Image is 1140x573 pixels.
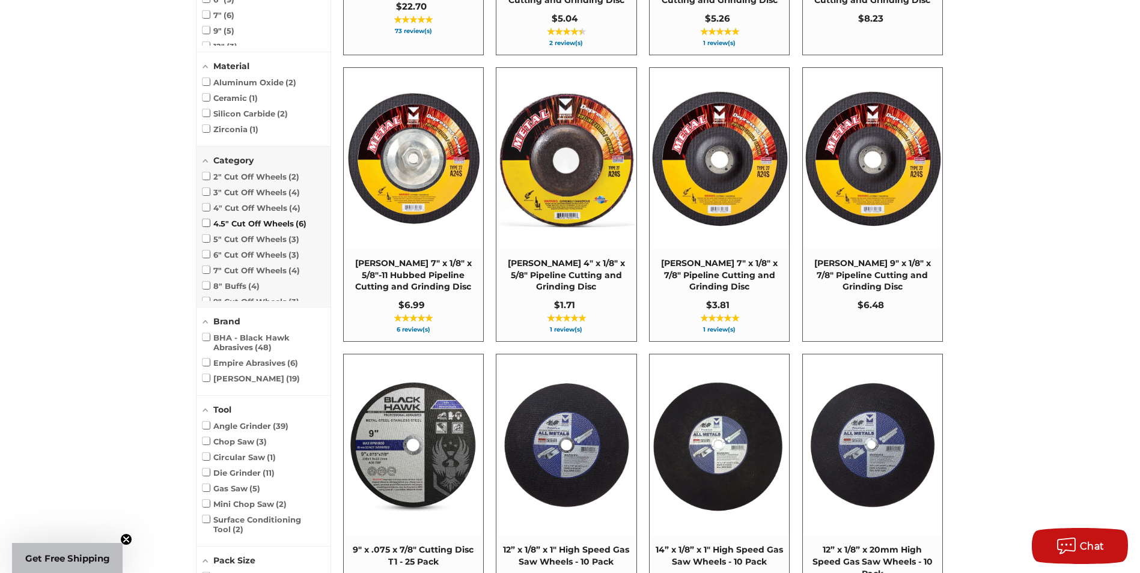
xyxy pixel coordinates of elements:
span: 8" Buffs [203,281,260,291]
span: ★★★★★ [700,314,739,323]
span: Silicon Carbide [203,109,288,118]
span: 5" Cut Off Wheels [203,234,300,244]
span: Gas Saw [203,484,261,493]
span: 6 [296,219,306,228]
span: 2 [233,524,243,534]
span: Die Grinder [203,468,275,477]
span: 1 review(s) [656,40,783,46]
span: 4 [288,187,300,197]
span: $6.48 [858,299,884,311]
span: 2 [288,172,299,181]
span: 6 [287,358,298,368]
span: Get Free Shipping [25,553,110,564]
span: ★★★★★ [547,27,586,37]
span: 9" x .075 x 7/8" Cutting Disc T1 - 25 Pack [350,544,477,568]
span: 4 [288,265,300,275]
span: Chat [1080,541,1105,552]
span: [PERSON_NAME] [203,374,300,383]
span: $3.81 [706,299,730,311]
span: 9" [203,26,235,35]
span: Mini Chop Saw [203,499,287,509]
span: Tool [213,404,231,415]
span: 7" Cut Off Wheels [203,265,300,275]
span: ★★★★★ [700,27,739,37]
span: 7" [203,10,235,20]
span: Pack Size [213,555,255,566]
span: $5.26 [705,13,730,24]
span: 1 review(s) [656,327,783,333]
span: 48 [255,342,272,352]
img: Mercer 7" x 1/8" x 5/8"-11 Hubbed Cutting and Light Grinding Wheel [344,89,483,228]
span: Empire Abrasives [203,358,299,368]
span: [PERSON_NAME] 4" x 1/8" x 5/8" Pipeline Cutting and Grinding Disc [502,258,630,293]
span: 3 [288,297,299,306]
span: $8.23 [858,13,883,24]
span: Chop Saw [203,437,267,446]
span: Zirconia [203,124,259,134]
span: [PERSON_NAME] 7" x 1/8" x 7/8" Pipeline Cutting and Grinding Disc [656,258,783,293]
span: 4" Cut Off Wheels [203,203,301,213]
span: Circular Saw [203,452,276,462]
span: Angle Grinder [203,421,289,431]
span: 5 [249,484,260,493]
span: 12" [203,41,238,51]
span: 11 [263,468,275,477]
span: [PERSON_NAME] 7" x 1/8" x 5/8"-11 Hubbed Pipeline Cutting and Grinding Disc [350,258,477,293]
span: 5 [224,26,234,35]
span: ★★★★★ [394,314,433,323]
span: 2 [276,499,287,509]
span: 1 [267,452,276,462]
span: $1.71 [554,299,575,311]
a: Mercer 7" x 1/8" x 7/8" Pipeline Cutting and Grinding Disc [650,68,789,341]
span: 3 [288,250,299,259]
span: 73 review(s) [350,28,477,34]
span: Category [213,155,254,166]
img: 12" x 1/8" (5/32") x 1" High Speed Portable Gas Saw Cut-Off Wheel [497,376,635,514]
span: 2 review(s) [502,40,630,46]
span: 2 [285,77,296,87]
span: 6" Cut Off Wheels [203,250,300,259]
a: Mercer 7" x 1/8" x 5/8"-11 Hubbed Pipeline Cutting and Grinding Disc [344,68,483,341]
img: Mercer 9" x 1/8" x 7/8 Cutting and Light Grinding Wheel [803,89,942,228]
span: Brand [213,316,240,327]
span: [PERSON_NAME] 9" x 1/8" x 7/8" Pipeline Cutting and Grinding Disc [809,258,936,293]
span: 39 [273,421,288,431]
span: 9" Cut Off Wheels [203,297,300,306]
span: 19 [286,374,300,383]
span: ★★★★★ [394,15,433,25]
span: 3 [288,234,299,244]
span: 4 [289,203,300,213]
span: Material [213,61,249,71]
span: 2 [277,109,288,118]
span: Ceramic [203,93,258,103]
span: 4 [248,281,260,291]
span: 6 [224,10,234,20]
span: 14” x 1/8” x 1" High Speed Gas Saw Wheels - 10 Pack [656,544,783,568]
span: $6.99 [398,299,425,311]
span: 1 [249,93,258,103]
span: 3 [227,41,237,51]
span: 12” x 1/8” x 1" High Speed Gas Saw Wheels - 10 Pack [502,544,630,568]
a: Mercer 9" x 1/8" x 7/8" Pipeline Cutting and Grinding Disc [803,68,942,341]
span: Aluminum Oxide [203,77,297,87]
span: BHA - Black Hawk Abrasives [203,333,325,352]
span: Surface Conditioning Tool [203,515,325,534]
button: Close teaser [120,533,132,545]
img: 12" x 1/8" (5/32") x 20mm Gas Powered Shop Saw Wheel [803,376,942,514]
span: 4.5" Cut Off Wheels [203,219,307,228]
span: 3 [256,437,267,446]
span: ★★★★★ [547,314,586,323]
span: 1 review(s) [502,327,630,333]
img: Mercer 4" x 1/8" x 5/8 Cutting and Light Grinding Wheel [497,89,635,228]
span: 3" Cut Off Wheels [203,187,300,197]
span: 6 review(s) [350,327,477,333]
span: $5.04 [552,13,578,24]
span: 1 [249,124,258,134]
img: 9 inch cut off wheel [344,376,483,514]
img: 14” x 1/8” x 1" Gas-Powered Portable Cut-Off Wheel [650,376,788,514]
button: Chat [1032,528,1128,564]
span: 2" Cut Off Wheels [203,172,300,181]
div: Get Free ShippingClose teaser [12,543,123,573]
img: Mercer 7" x 1/8" x 7/8 Cutting and Light Grinding Wheel [650,89,788,228]
a: Mercer 4" x 1/8" x 5/8" Pipeline Cutting and Grinding Disc [496,68,636,341]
